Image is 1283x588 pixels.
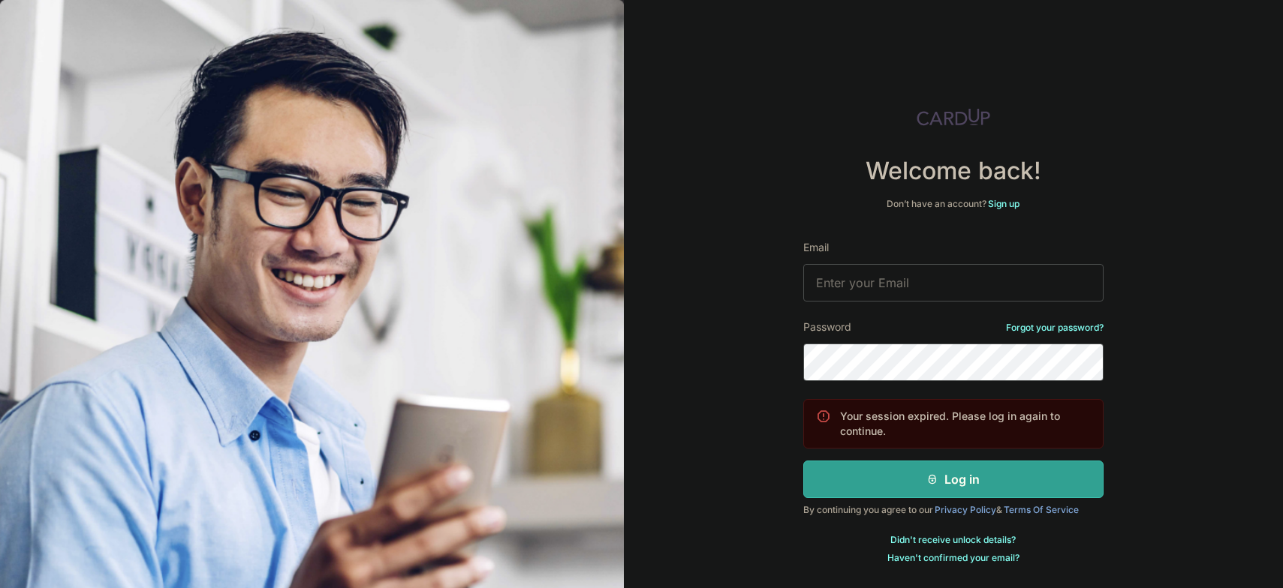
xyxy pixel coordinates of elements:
[1004,504,1079,515] a: Terms Of Service
[1006,322,1104,334] a: Forgot your password?
[803,319,851,334] label: Password
[840,409,1091,439] p: Your session expired. Please log in again to continue.
[803,240,829,255] label: Email
[803,156,1104,186] h4: Welcome back!
[887,552,1019,564] a: Haven't confirmed your email?
[803,264,1104,301] input: Enter your Email
[988,198,1019,209] a: Sign up
[917,108,990,126] img: CardUp Logo
[935,504,996,515] a: Privacy Policy
[803,460,1104,498] button: Log in
[803,504,1104,516] div: By continuing you agree to our &
[803,198,1104,210] div: Don’t have an account?
[890,534,1016,546] a: Didn't receive unlock details?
